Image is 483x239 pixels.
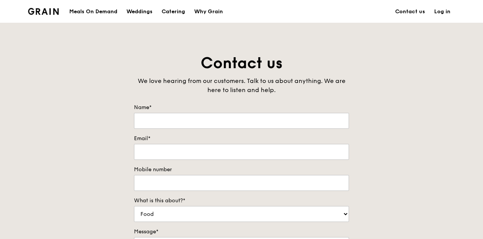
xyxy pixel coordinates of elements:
label: Mobile number [134,166,349,173]
a: Weddings [122,0,157,23]
label: What is this about?* [134,197,349,205]
a: Log in [430,0,455,23]
label: Message* [134,228,349,236]
div: Catering [162,0,185,23]
label: Name* [134,104,349,111]
h1: Contact us [134,53,349,73]
div: Weddings [126,0,153,23]
a: Catering [157,0,190,23]
div: Why Grain [194,0,223,23]
div: We love hearing from our customers. Talk to us about anything. We are here to listen and help. [134,77,349,95]
a: Contact us [391,0,430,23]
label: Email* [134,135,349,142]
div: Meals On Demand [69,0,117,23]
a: Why Grain [190,0,227,23]
img: Grain [28,8,59,15]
